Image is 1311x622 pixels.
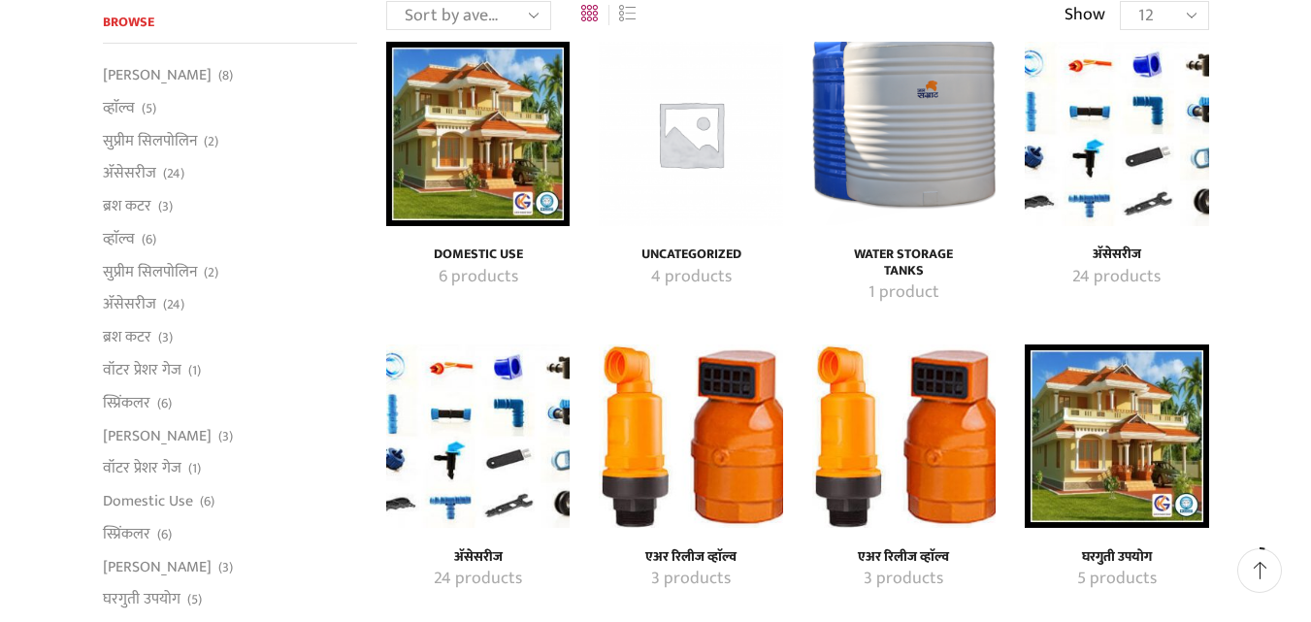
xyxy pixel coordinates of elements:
[812,344,996,528] a: Visit product category एअर रिलीज व्हाॅल्व
[439,265,518,290] mark: 6 products
[103,517,150,550] a: स्प्रिंकलर
[620,265,761,290] a: Visit product category Uncategorized
[1046,246,1187,263] h4: अ‍ॅसेसरीज
[1025,344,1208,528] a: Visit product category घरगुती उपयोग
[157,394,172,413] span: (6)
[864,567,943,592] mark: 3 products
[187,590,202,609] span: (5)
[408,246,548,263] a: Visit product category Domestic Use
[408,549,548,566] a: Visit product category अ‍ॅसेसरीज
[103,452,181,485] a: वॉटर प्रेशर गेज
[157,525,172,544] span: (6)
[103,124,197,157] a: सुप्रीम सिलपोलिन
[103,255,197,288] a: सुप्रीम सिलपोलिन
[1077,567,1157,592] mark: 5 products
[599,344,782,528] img: एअर रिलीज व्हाॅल्व
[834,246,974,279] h4: Water Storage Tanks
[218,66,233,85] span: (8)
[103,419,212,452] a: [PERSON_NAME]
[812,344,996,528] img: एअर रिलीज व्हाॅल्व
[142,230,156,249] span: (6)
[103,550,212,583] a: [PERSON_NAME]
[834,549,974,566] h4: एअर रिलीज व्हाॅल्व
[599,42,782,225] a: Visit product category Uncategorized
[188,361,201,380] span: (1)
[386,42,570,225] img: Domestic Use
[1025,344,1208,528] img: घरगुती उपयोग
[163,164,184,183] span: (24)
[812,42,996,225] img: Water Storage Tanks
[103,91,135,124] a: व्हाॅल्व
[188,459,201,478] span: (1)
[620,246,761,263] a: Visit product category Uncategorized
[1025,42,1208,225] img: अ‍ॅसेसरीज
[103,11,154,33] span: Browse
[834,567,974,592] a: Visit product category एअर रिलीज व्हाॅल्व
[218,558,233,577] span: (3)
[408,246,548,263] h4: Domestic Use
[620,567,761,592] a: Visit product category एअर रिलीज व्हाॅल्व
[1046,567,1187,592] a: Visit product category घरगुती उपयोग
[599,344,782,528] a: Visit product category एअर रिलीज व्हाॅल्व
[1046,549,1187,566] h4: घरगुती उपयोग
[434,567,522,592] mark: 24 products
[1046,549,1187,566] a: Visit product category घरगुती उपयोग
[620,246,761,263] h4: Uncategorized
[103,354,181,387] a: वॉटर प्रेशर गेज
[103,386,150,419] a: स्प्रिंकलर
[834,549,974,566] a: Visit product category एअर रिलीज व्हाॅल्व
[103,321,151,354] a: ब्रश कटर
[386,42,570,225] a: Visit product category Domestic Use
[204,263,218,282] span: (2)
[834,280,974,306] a: Visit product category Water Storage Tanks
[103,485,193,518] a: Domestic Use
[812,42,996,225] a: Visit product category Water Storage Tanks
[1072,265,1161,290] mark: 24 products
[386,344,570,528] img: अ‍ॅसेसरीज
[142,99,156,118] span: (5)
[158,328,173,347] span: (3)
[408,549,548,566] h4: अ‍ॅसेसरीज
[163,295,184,314] span: (24)
[103,190,151,223] a: ब्रश कटर
[620,549,761,566] a: Visit product category एअर रिलीज व्हाॅल्व
[204,132,218,151] span: (2)
[103,583,180,616] a: घरगुती उपयोग
[408,567,548,592] a: Visit product category अ‍ॅसेसरीज
[103,222,135,255] a: व्हाॅल्व
[1025,42,1208,225] a: Visit product category अ‍ॅसेसरीज
[103,157,156,190] a: अ‍ॅसेसरीज
[103,64,212,91] a: [PERSON_NAME]
[408,265,548,290] a: Visit product category Domestic Use
[651,265,732,290] mark: 4 products
[1065,3,1105,28] span: Show
[599,42,782,225] img: Uncategorized
[869,280,939,306] mark: 1 product
[386,344,570,528] a: Visit product category अ‍ॅसेसरीज
[834,246,974,279] a: Visit product category Water Storage Tanks
[651,567,731,592] mark: 3 products
[386,1,551,30] select: Shop order
[620,549,761,566] h4: एअर रिलीज व्हाॅल्व
[1046,246,1187,263] a: Visit product category अ‍ॅसेसरीज
[218,427,233,446] span: (3)
[158,197,173,216] span: (3)
[103,288,156,321] a: अ‍ॅसेसरीज
[1046,265,1187,290] a: Visit product category अ‍ॅसेसरीज
[200,492,214,511] span: (6)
